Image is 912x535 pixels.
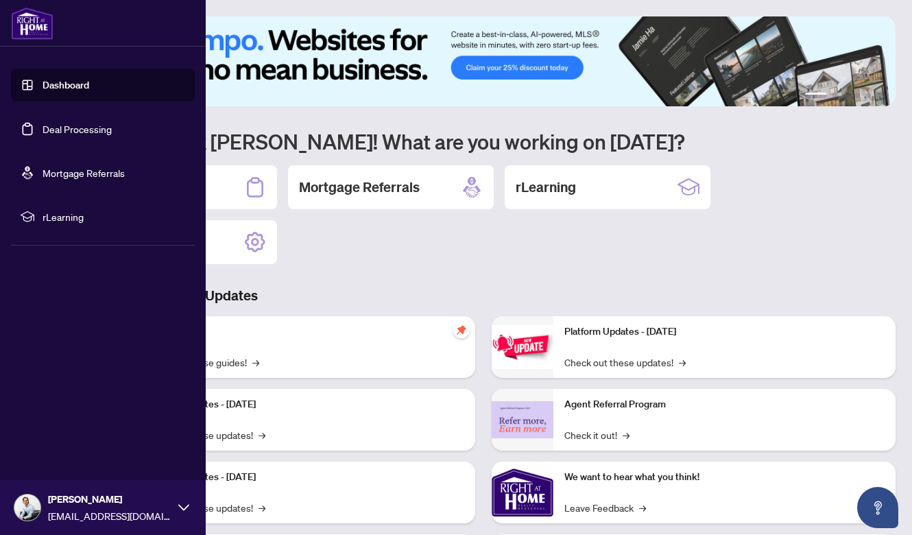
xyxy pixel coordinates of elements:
span: [PERSON_NAME] [48,492,171,507]
img: Slide 0 [71,16,896,106]
span: → [259,500,265,515]
span: → [259,427,265,442]
button: 3 [843,93,849,98]
p: Platform Updates - [DATE] [144,397,464,412]
span: → [639,500,646,515]
span: → [252,355,259,370]
button: 4 [854,93,860,98]
img: Platform Updates - June 23, 2025 [492,325,553,368]
button: 1 [805,93,827,98]
button: Open asap [857,487,898,528]
p: Agent Referral Program [564,397,885,412]
span: [EMAIL_ADDRESS][DOMAIN_NAME] [48,508,171,523]
p: Self-Help [144,324,464,340]
p: Platform Updates - [DATE] [564,324,885,340]
button: 2 [832,93,838,98]
span: rLearning [43,209,185,224]
img: We want to hear what you think! [492,462,553,523]
span: → [679,355,686,370]
span: pushpin [453,322,470,338]
a: Check it out!→ [564,427,629,442]
h2: Mortgage Referrals [299,178,420,197]
h3: Brokerage & Industry Updates [71,286,896,305]
p: Platform Updates - [DATE] [144,470,464,485]
a: Check out these updates!→ [564,355,686,370]
h2: rLearning [516,178,576,197]
a: Mortgage Referrals [43,167,125,179]
img: Profile Icon [14,495,40,521]
span: → [623,427,629,442]
a: Dashboard [43,79,89,91]
button: 5 [865,93,871,98]
a: Leave Feedback→ [564,500,646,515]
img: logo [11,7,53,40]
a: Deal Processing [43,123,112,135]
h1: Welcome back [PERSON_NAME]! What are you working on [DATE]? [71,128,896,154]
img: Agent Referral Program [492,401,553,439]
button: 6 [876,93,882,98]
p: We want to hear what you think! [564,470,885,485]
